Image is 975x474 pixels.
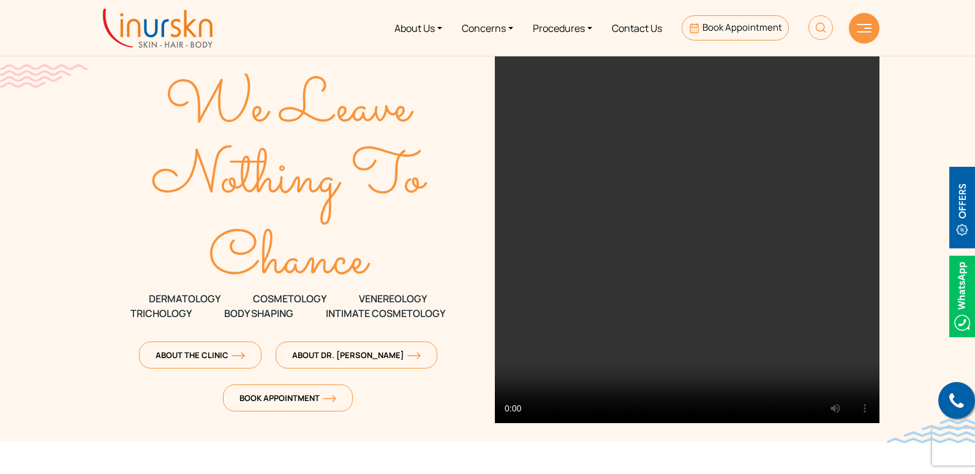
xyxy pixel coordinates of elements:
[887,419,975,443] img: bluewave
[682,15,789,40] a: Book Appointment
[407,352,421,359] img: orange-arrow
[949,288,975,302] a: Whatsappicon
[139,342,262,369] a: About The Clinicorange-arrow
[232,352,245,359] img: orange-arrow
[808,15,833,40] img: HeaderSearch
[276,342,437,369] a: About Dr. [PERSON_NAME]orange-arrow
[702,21,782,34] span: Book Appointment
[602,5,672,51] a: Contact Us
[239,392,336,403] span: Book Appointment
[326,306,445,321] span: Intimate Cosmetology
[385,5,452,51] a: About Us
[323,395,336,402] img: orange-arrow
[156,350,245,361] span: About The Clinic
[253,291,326,306] span: COSMETOLOGY
[292,350,421,361] span: About Dr. [PERSON_NAME]
[857,24,871,32] img: hamLine.svg
[152,134,428,224] text: Nothing To
[452,5,523,51] a: Concerns
[224,306,293,321] span: Body Shaping
[149,291,220,306] span: DERMATOLOGY
[949,167,975,248] img: offerBt
[223,384,353,411] a: Book Appointmentorange-arrow
[209,215,371,306] text: Chance
[130,306,192,321] span: TRICHOLOGY
[949,256,975,337] img: Whatsappicon
[103,9,213,48] img: inurskn-logo
[359,291,427,306] span: VENEREOLOGY
[523,5,602,51] a: Procedures
[165,63,414,154] text: We Leave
